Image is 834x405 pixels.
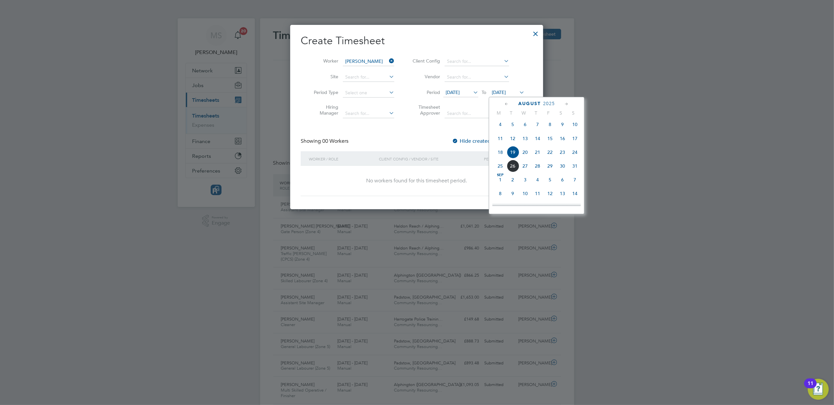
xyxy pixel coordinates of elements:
[492,110,505,116] span: M
[343,57,394,66] input: Search for...
[411,58,440,64] label: Client Config
[569,201,581,214] span: 21
[555,110,567,116] span: S
[452,138,518,144] label: Hide created timesheets
[543,101,555,106] span: 2025
[445,57,509,66] input: Search for...
[494,118,506,131] span: 4
[519,201,531,214] span: 17
[301,34,533,48] h2: Create Timesheet
[556,201,569,214] span: 20
[808,379,829,400] button: Open Resource Center, 11 new notifications
[411,89,440,95] label: Period
[531,160,544,172] span: 28
[544,201,556,214] span: 19
[567,110,579,116] span: S
[569,160,581,172] span: 31
[519,132,531,145] span: 13
[343,88,394,98] input: Select one
[494,146,506,158] span: 18
[411,74,440,80] label: Vendor
[307,177,526,184] div: No workers found for this timesheet period.
[544,187,556,200] span: 12
[505,110,517,116] span: T
[519,187,531,200] span: 10
[494,174,506,186] span: 1
[322,138,348,144] span: 00 Workers
[569,174,581,186] span: 7
[506,187,519,200] span: 9
[544,118,556,131] span: 8
[569,118,581,131] span: 10
[343,109,394,118] input: Search for...
[307,151,377,166] div: Worker / Role
[519,160,531,172] span: 27
[506,201,519,214] span: 16
[531,132,544,145] span: 14
[309,74,338,80] label: Site
[531,118,544,131] span: 7
[482,151,526,166] div: Period
[494,132,506,145] span: 11
[544,160,556,172] span: 29
[506,174,519,186] span: 2
[544,132,556,145] span: 15
[445,73,509,82] input: Search for...
[569,132,581,145] span: 17
[556,187,569,200] span: 13
[494,174,506,177] span: Sep
[544,146,556,158] span: 22
[506,146,519,158] span: 19
[506,160,519,172] span: 26
[569,187,581,200] span: 14
[531,187,544,200] span: 11
[343,73,394,82] input: Search for...
[506,118,519,131] span: 5
[544,174,556,186] span: 5
[530,110,542,116] span: T
[309,104,338,116] label: Hiring Manager
[518,101,541,106] span: August
[517,110,530,116] span: W
[445,109,509,118] input: Search for...
[531,146,544,158] span: 21
[556,132,569,145] span: 16
[494,201,506,214] span: 15
[480,88,488,97] span: To
[556,118,569,131] span: 9
[519,146,531,158] span: 20
[542,110,555,116] span: F
[309,89,338,95] label: Period Type
[446,89,460,95] span: [DATE]
[492,89,506,95] span: [DATE]
[519,174,531,186] span: 3
[377,151,482,166] div: Client Config / Vendor / Site
[556,174,569,186] span: 6
[531,174,544,186] span: 4
[556,160,569,172] span: 30
[807,383,813,392] div: 11
[494,160,506,172] span: 25
[519,118,531,131] span: 6
[494,187,506,200] span: 8
[411,104,440,116] label: Timesheet Approver
[506,132,519,145] span: 12
[569,146,581,158] span: 24
[301,138,350,145] div: Showing
[309,58,338,64] label: Worker
[556,146,569,158] span: 23
[531,201,544,214] span: 18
